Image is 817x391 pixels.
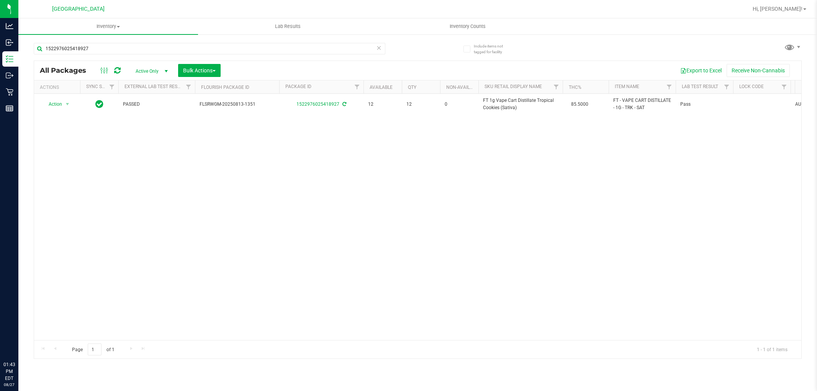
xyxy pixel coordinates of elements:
a: Lab Results [198,18,378,34]
a: Filter [720,80,733,93]
p: 08/27 [3,382,15,388]
span: 85.5000 [567,99,592,110]
span: 0 [445,101,474,108]
a: Inventory [18,18,198,34]
inline-svg: Inbound [6,39,13,46]
button: Export to Excel [675,64,727,77]
span: FT 1g Vape Cart Distillate Tropical Cookies (Sativa) [483,97,558,111]
a: Non-Available [446,85,480,90]
span: select [63,99,72,110]
span: 12 [406,101,436,108]
a: External Lab Test Result [124,84,185,89]
span: Action [42,99,62,110]
span: [GEOGRAPHIC_DATA] [52,6,105,12]
span: Page of 1 [65,344,121,355]
a: Inventory Counts [378,18,557,34]
a: Filter [550,80,563,93]
button: Bulk Actions [178,64,221,77]
inline-svg: Outbound [6,72,13,79]
a: Filter [663,80,676,93]
span: Lab Results [265,23,311,30]
a: Filter [778,80,791,93]
span: Inventory [18,23,198,30]
p: 01:43 PM EDT [3,361,15,382]
span: Bulk Actions [183,67,216,74]
a: Lock Code [739,84,764,89]
input: 1 [88,344,102,355]
inline-svg: Retail [6,88,13,96]
span: Include items not tagged for facility [474,43,512,55]
iframe: Resource center unread badge [23,329,32,338]
a: Package ID [285,84,311,89]
span: Clear [377,43,382,53]
span: 12 [368,101,397,108]
button: Receive Non-Cannabis [727,64,790,77]
a: Filter [351,80,363,93]
a: Sku Retail Display Name [485,84,542,89]
a: Available [370,85,393,90]
a: Filter [182,80,195,93]
span: In Sync [95,99,103,110]
a: Filter [106,80,118,93]
inline-svg: Inventory [6,55,13,63]
span: 1 - 1 of 1 items [751,344,794,355]
a: Sync Status [86,84,116,89]
span: All Packages [40,66,94,75]
span: Pass [680,101,729,108]
span: PASSED [123,101,190,108]
span: Hi, [PERSON_NAME]! [753,6,802,12]
div: Actions [40,85,77,90]
inline-svg: Reports [6,105,13,112]
a: Item Name [615,84,639,89]
a: Flourish Package ID [201,85,249,90]
a: 1522976025418927 [296,101,339,107]
span: Sync from Compliance System [341,101,346,107]
inline-svg: Analytics [6,22,13,30]
span: FLSRWGM-20250813-1351 [200,101,275,108]
span: Inventory Counts [439,23,496,30]
span: FT - VAPE CART DISTILLATE - 1G - TRK - SAT [613,97,671,111]
a: Qty [408,85,416,90]
input: Search Package ID, Item Name, SKU, Lot or Part Number... [34,43,385,54]
a: Lab Test Result [682,84,718,89]
a: THC% [569,85,581,90]
iframe: Resource center [8,330,31,353]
